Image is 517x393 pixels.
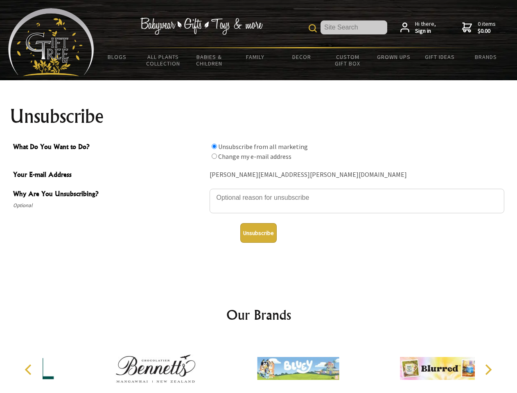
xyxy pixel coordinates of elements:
a: Grown Ups [370,48,417,65]
a: Hi there,Sign in [400,20,436,35]
strong: $0.00 [478,27,496,35]
label: Unsubscribe from all marketing [218,142,308,151]
span: Hi there, [415,20,436,35]
input: Site Search [321,20,387,34]
img: product search [309,24,317,32]
div: [PERSON_NAME][EMAIL_ADDRESS][PERSON_NAME][DOMAIN_NAME] [210,169,504,181]
img: Babyware - Gifts - Toys and more... [8,8,94,76]
a: Custom Gift Box [325,48,371,72]
input: What Do You Want to Do? [212,144,217,149]
img: Babywear - Gifts - Toys & more [140,18,263,35]
span: What Do You Want to Do? [13,142,205,154]
a: Gift Ideas [417,48,463,65]
a: Family [233,48,279,65]
a: BLOGS [94,48,140,65]
a: 0 items$0.00 [462,20,496,35]
button: Unsubscribe [240,223,277,243]
strong: Sign in [415,27,436,35]
a: Brands [463,48,509,65]
input: What Do You Want to Do? [212,154,217,159]
button: Next [479,361,497,379]
a: All Plants Collection [140,48,187,72]
textarea: Why Are You Unsubscribing? [210,189,504,213]
h1: Unsubscribe [10,106,508,126]
button: Previous [20,361,38,379]
span: 0 items [478,20,496,35]
h2: Our Brands [16,305,501,325]
span: Why Are You Unsubscribing? [13,189,205,201]
a: Babies & Children [186,48,233,72]
span: Optional [13,201,205,210]
label: Change my e-mail address [218,152,291,160]
span: Your E-mail Address [13,169,205,181]
a: Decor [278,48,325,65]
